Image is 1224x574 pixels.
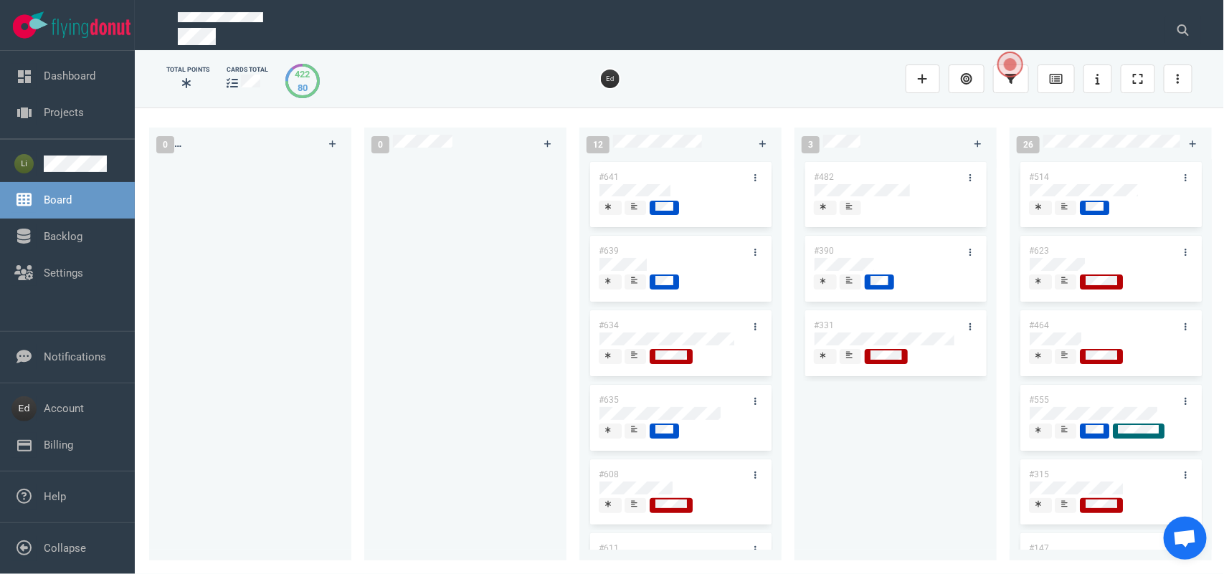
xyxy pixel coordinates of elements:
a: #331 [814,320,834,330]
a: #514 [1029,172,1049,182]
a: #390 [814,246,834,256]
a: Projects [44,106,84,119]
a: Backlog [44,230,82,243]
a: #608 [599,469,619,479]
a: Account [44,402,84,415]
span: 26 [1017,136,1040,153]
a: #147 [1029,543,1049,553]
a: #634 [599,320,619,330]
a: Dashboard [44,70,95,82]
a: #623 [1029,246,1049,256]
a: Billing [44,439,73,451]
span: 3 [802,136,820,153]
a: #611 [599,543,619,553]
span: 0 [371,136,389,153]
button: Open the dialog [997,52,1023,77]
a: Board [44,193,72,206]
a: Notifications [44,350,106,363]
a: #641 [599,172,619,182]
a: Settings [44,267,83,279]
a: #315 [1029,469,1049,479]
a: #639 [599,246,619,256]
a: Collapse [44,542,86,555]
span: 0 [156,136,174,153]
a: #635 [599,395,619,405]
a: #555 [1029,395,1049,405]
div: cards total [227,65,268,75]
img: Flying Donut text logo [52,19,131,38]
img: 26 [601,70,620,88]
a: Aprire la chat [1164,517,1207,560]
div: 422 [295,67,310,81]
span: 12 [587,136,609,153]
a: #464 [1029,320,1049,330]
a: Help [44,490,66,503]
div: Total Points [166,65,209,75]
a: #482 [814,172,834,182]
div: 80 [295,81,310,95]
